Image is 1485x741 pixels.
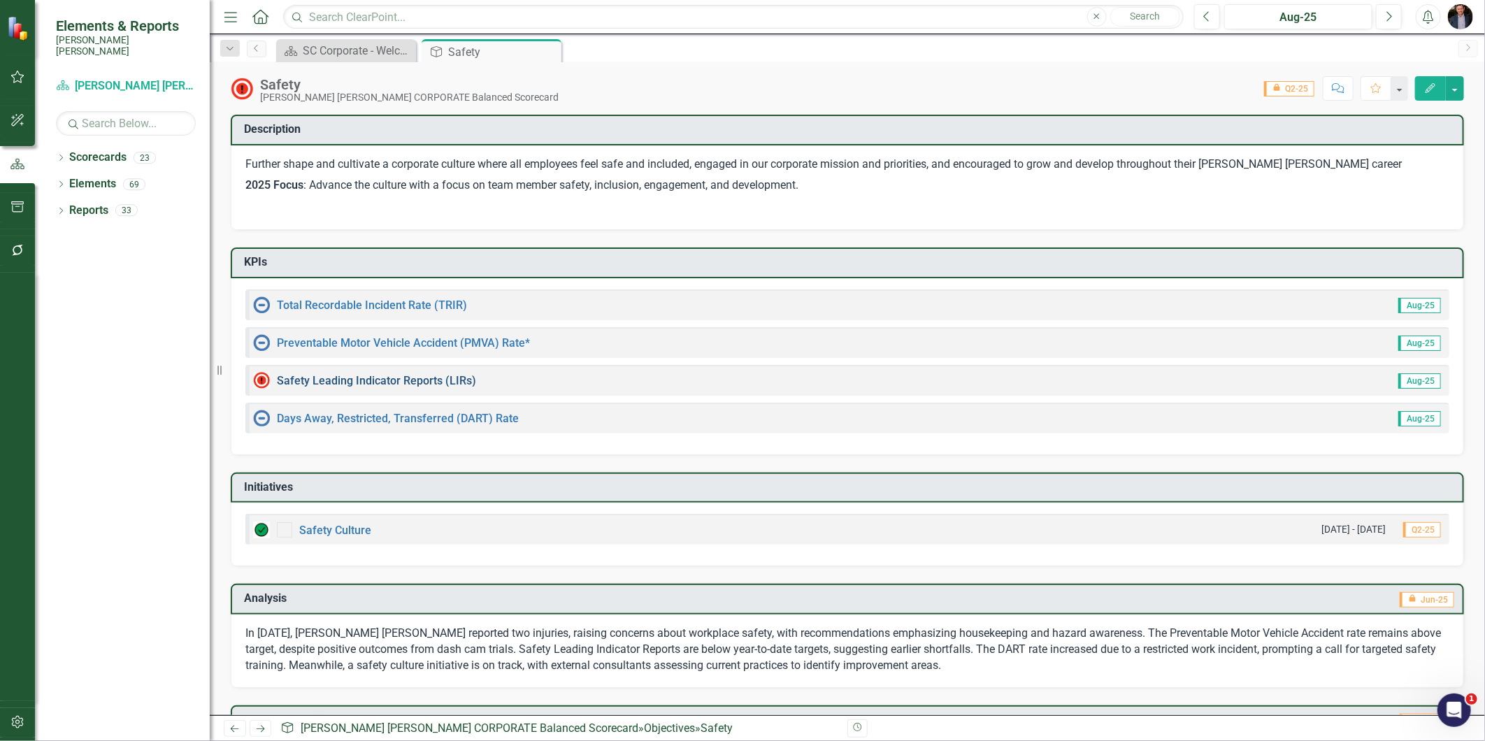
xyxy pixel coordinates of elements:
input: Search Below... [56,111,196,136]
div: Safety [701,721,733,735]
div: [PERSON_NAME] [PERSON_NAME] CORPORATE Balanced Scorecard [260,92,559,103]
span: Q2-25 [1403,522,1441,538]
p: Further shape and cultivate a corporate culture where all employees feel safe and included, engag... [245,157,1449,175]
span: Aug-25 [1398,373,1441,389]
h3: Analysis [244,592,766,605]
div: 69 [123,178,145,190]
img: ClearPoint Strategy [7,16,31,41]
img: Not Meeting Target [253,372,270,389]
span: Aug-25 [1398,411,1441,426]
a: [PERSON_NAME] [PERSON_NAME] CORPORATE Balanced Scorecard [56,78,196,94]
h3: Recommendations [244,714,1003,726]
img: High Alert [231,78,253,100]
a: Total Recordable Incident Rate (TRIR) [277,298,467,312]
div: Safety [448,43,558,61]
a: Safety Leading Indicator Reports (LIRs) [277,374,476,387]
span: Jun-25 [1400,714,1454,729]
strong: 2025 Focus [245,178,303,192]
h3: Description [244,123,1456,136]
span: Search [1130,10,1160,22]
span: Elements & Reports [56,17,196,34]
p: In [DATE], [PERSON_NAME] [PERSON_NAME] reported two injuries, raising concerns about workplace sa... [245,626,1449,674]
div: SC Corporate - Welcome to ClearPoint [303,42,412,59]
div: » » [280,721,837,737]
img: No Information [253,334,270,351]
input: Search ClearPoint... [283,5,1184,29]
button: Aug-25 [1224,4,1372,29]
button: Search [1110,7,1180,27]
span: 1 [1466,693,1477,705]
a: Preventable Motor Vehicle Accident (PMVA) Rate* [277,336,530,350]
img: On Target [253,521,270,538]
p: : Advance the culture with a focus on team member safety, inclusion, engagement, and development. [245,175,1449,196]
img: No Information [253,410,270,426]
span: Q2-25 [1264,81,1314,96]
span: Aug-25 [1398,336,1441,351]
h3: KPIs [244,256,1456,268]
div: 33 [115,205,138,217]
div: Aug-25 [1229,9,1368,26]
small: [DATE] - [DATE] [1321,523,1386,536]
a: Scorecards [69,150,127,166]
a: Objectives [644,721,695,735]
a: SC Corporate - Welcome to ClearPoint [280,42,412,59]
img: No Information [253,296,270,313]
a: [PERSON_NAME] [PERSON_NAME] CORPORATE Balanced Scorecard [301,721,638,735]
small: [PERSON_NAME] [PERSON_NAME] [56,34,196,57]
a: Safety Culture [299,524,371,537]
a: Reports [69,203,108,219]
a: Elements [69,176,116,192]
div: Safety [260,77,559,92]
a: Days Away, Restricted, Transferred (DART) Rate [277,412,519,425]
iframe: Intercom live chat [1437,693,1471,727]
span: Jun-25 [1400,592,1454,607]
img: Chris Amodeo [1448,4,1473,29]
h3: Initiatives [244,481,1456,494]
span: Aug-25 [1398,298,1441,313]
div: 23 [134,152,156,164]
